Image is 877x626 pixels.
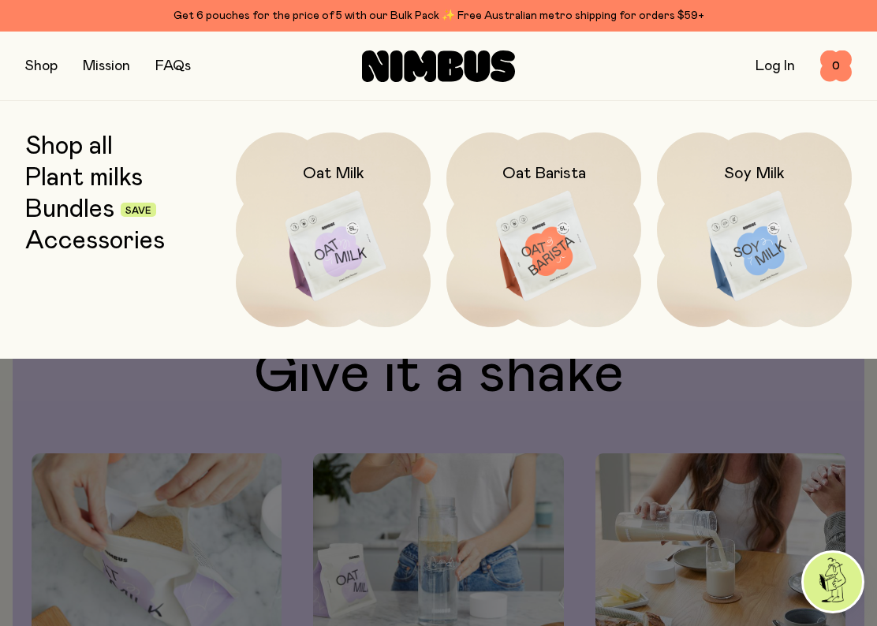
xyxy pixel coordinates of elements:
a: Shop all [25,132,113,161]
a: Oat Barista [446,132,641,327]
img: agent [804,553,862,611]
a: Plant milks [25,164,143,192]
a: Mission [83,59,130,73]
button: 0 [820,50,852,82]
a: Soy Milk [657,132,852,327]
a: Bundles [25,196,114,224]
h2: Oat Milk [303,164,364,183]
a: Accessories [25,227,165,255]
a: Oat Milk [236,132,431,327]
span: Save [125,206,151,215]
h2: Soy Milk [724,164,785,183]
a: FAQs [155,59,191,73]
h2: Oat Barista [502,164,586,183]
div: Get 6 pouches for the price of 5 with our Bulk Pack ✨ Free Australian metro shipping for orders $59+ [25,6,852,25]
a: Log In [756,59,795,73]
